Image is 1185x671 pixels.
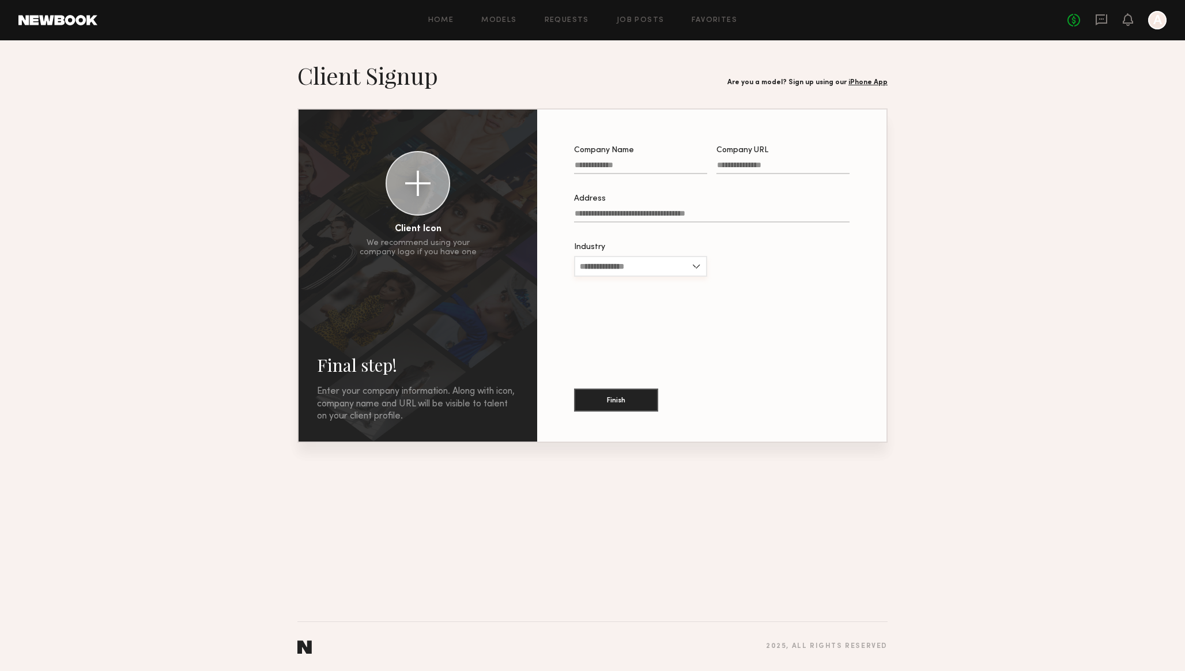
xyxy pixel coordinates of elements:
[716,161,850,174] input: Company URL
[545,17,589,24] a: Requests
[317,353,519,376] h2: Final step!
[727,79,888,86] div: Are you a model? Sign up using our
[848,79,888,86] a: iPhone App
[428,17,454,24] a: Home
[574,243,707,251] div: Industry
[395,225,441,234] div: Client Icon
[1148,11,1167,29] a: A
[692,17,737,24] a: Favorites
[574,195,850,203] div: Address
[574,161,707,174] input: Company Name
[360,239,477,257] div: We recommend using your company logo if you have one
[617,17,665,24] a: Job Posts
[574,146,707,154] div: Company Name
[317,386,519,423] div: Enter your company information. Along with icon, company name and URL will be visible to talent o...
[766,643,888,650] div: 2025 , all rights reserved
[481,17,516,24] a: Models
[716,146,850,154] div: Company URL
[297,61,438,90] h1: Client Signup
[574,209,850,223] input: Address
[574,389,658,412] button: Finish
